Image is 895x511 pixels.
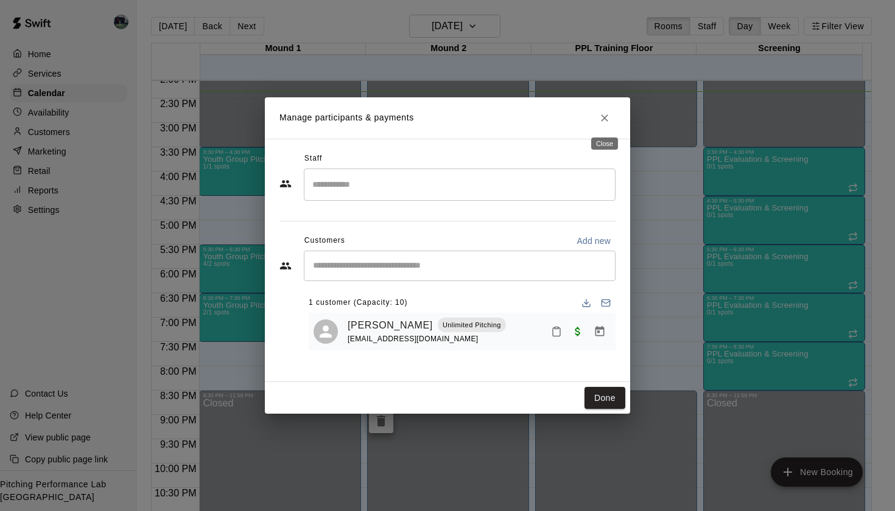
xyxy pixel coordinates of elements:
[304,231,345,251] span: Customers
[304,251,616,281] div: Start typing to search customers...
[584,387,625,409] button: Done
[348,335,479,343] span: [EMAIL_ADDRESS][DOMAIN_NAME]
[591,137,618,150] div: Close
[577,235,611,247] p: Add new
[304,169,616,201] div: Search staff
[279,260,292,272] svg: Customers
[443,320,501,330] p: Unlimited Pitching
[304,149,322,169] span: Staff
[309,293,407,313] span: 1 customer (Capacity: 10)
[589,321,611,342] button: Manage bookings & payment
[594,107,616,129] button: Close
[596,293,616,313] button: Email participants
[314,319,338,344] div: Austin Schetler
[546,321,567,342] button: Mark attendance
[577,293,596,313] button: Download list
[279,178,292,190] svg: Staff
[348,318,433,333] a: [PERSON_NAME]
[567,325,589,336] span: Paid with Credit
[279,111,414,124] p: Manage participants & payments
[572,231,616,251] button: Add new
